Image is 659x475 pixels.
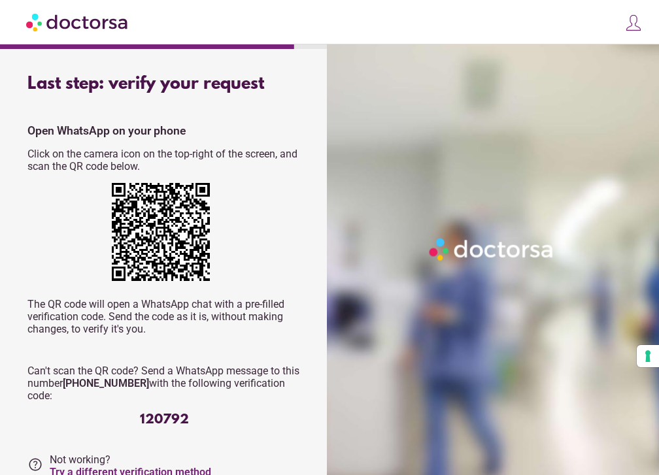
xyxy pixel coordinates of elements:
[27,298,301,335] p: The QR code will open a WhatsApp chat with a pre-filled verification code. Send the code as it is...
[27,74,301,94] div: Last step: verify your request
[27,148,301,172] p: Click on the camera icon on the top-right of the screen, and scan the QR code below.
[63,377,149,389] strong: [PHONE_NUMBER]
[426,235,558,264] img: Logo-Doctorsa-trans-White-partial-flat.png
[27,365,301,402] p: Can't scan the QR code? Send a WhatsApp message to this number with the following verification code:
[27,124,186,137] strong: Open WhatsApp on your phone
[637,345,659,367] button: Your consent preferences for tracking technologies
[26,7,129,37] img: Doctorsa.com
[27,412,301,427] div: 120792
[624,14,643,32] img: icons8-customer-100.png
[27,457,43,472] i: help
[112,183,210,281] img: gNnwDWLokGCGwAAAABJRU5ErkJggg==
[112,183,216,287] div: https://wa.me/+12673231263?text=My+request+verification+code+is+120792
